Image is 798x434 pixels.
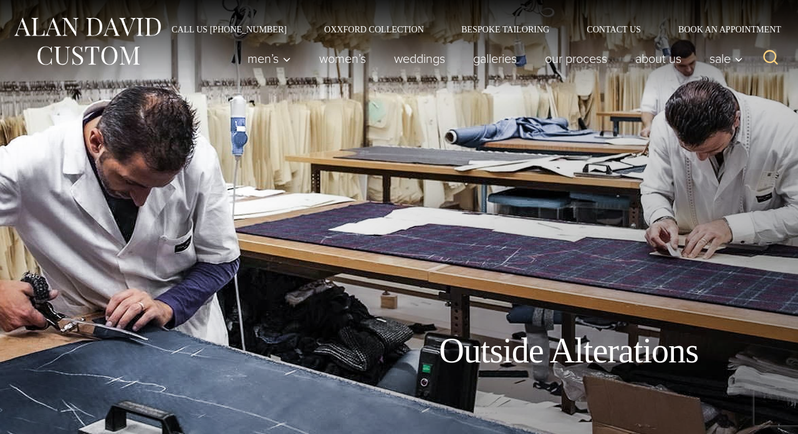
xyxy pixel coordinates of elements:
a: Oxxford Collection [305,25,443,34]
a: Galleries [459,46,531,71]
a: Bespoke Tailoring [443,25,568,34]
a: Our Process [531,46,622,71]
button: View Search Form [756,44,786,73]
span: Men’s [248,52,291,65]
a: Book an Appointment [660,25,786,34]
a: About Us [622,46,696,71]
img: Alan David Custom [12,14,162,69]
a: weddings [380,46,459,71]
span: Sale [709,52,743,65]
a: Call Us [PHONE_NUMBER] [153,25,305,34]
nav: Secondary Navigation [153,25,786,34]
nav: Primary Navigation [234,46,750,71]
h1: Outside Alterations [439,330,698,372]
a: Contact Us [568,25,660,34]
a: Women’s [305,46,380,71]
